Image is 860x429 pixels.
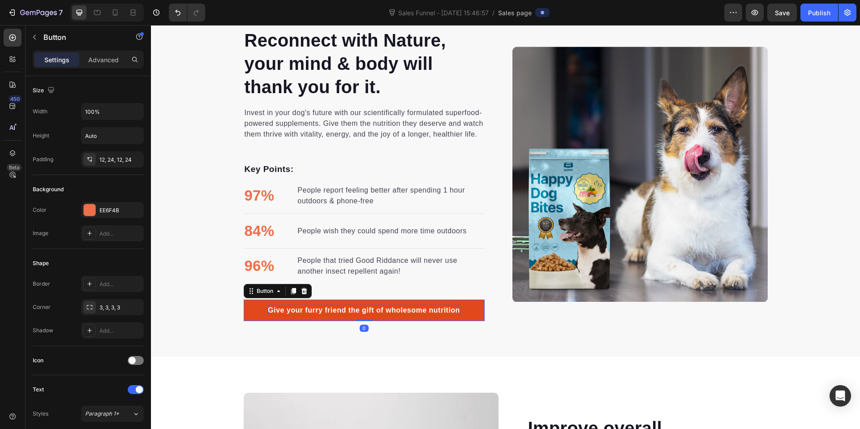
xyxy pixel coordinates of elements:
[59,7,63,18] p: 7
[775,9,790,17] span: Save
[82,103,143,120] input: Auto
[33,386,44,394] div: Text
[808,8,830,17] div: Publish
[492,8,494,17] span: /
[33,132,49,140] div: Height
[169,4,205,21] div: Undo/Redo
[767,4,797,21] button: Save
[88,55,119,64] p: Advanced
[33,206,47,214] div: Color
[33,259,49,267] div: Shape
[361,21,617,277] img: 495611768014373769-f00d0b7a-f3e1-4e69-8cbe-e0b2d9e608f9.png
[9,95,21,103] div: 450
[209,300,218,307] div: 0
[99,230,142,238] div: Add...
[498,8,532,17] span: Sales page
[33,85,56,97] div: Size
[33,185,64,193] div: Background
[44,55,69,64] p: Settings
[396,8,490,17] span: Sales Funnel - [DATE] 15:46:57
[830,385,851,407] div: Open Intercom Messenger
[33,229,48,237] div: Image
[800,4,838,21] button: Publish
[85,410,119,418] span: Paragraph 1*
[33,107,47,116] div: Width
[99,280,142,288] div: Add...
[99,206,142,214] div: EE6F4B
[33,303,51,311] div: Corner
[33,410,48,418] div: Styles
[151,25,860,429] iframe: Design area
[82,128,143,144] input: Auto
[43,32,120,43] p: Button
[33,155,53,163] div: Padding
[99,156,142,164] div: 12, 24, 12, 24
[7,164,21,171] div: Beta
[99,304,142,312] div: 3, 3, 3, 3
[4,4,67,21] button: 7
[33,280,50,288] div: Border
[99,327,142,335] div: Add...
[33,326,53,335] div: Shadow
[33,356,43,365] div: Icon
[81,406,144,422] button: Paragraph 1*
